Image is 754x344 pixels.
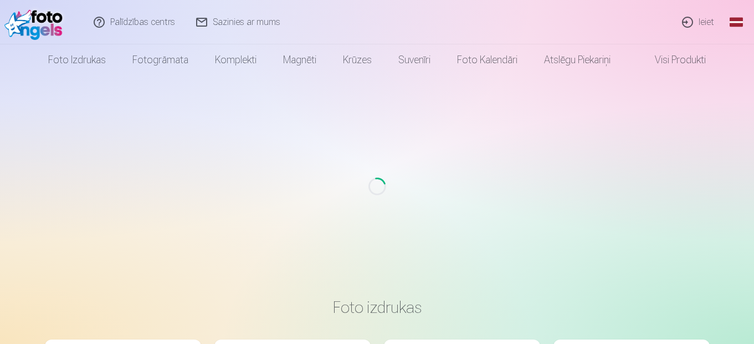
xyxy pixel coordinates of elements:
a: Suvenīri [385,44,444,75]
a: Komplekti [202,44,270,75]
h3: Foto izdrukas [54,297,701,317]
a: Foto kalendāri [444,44,531,75]
a: Visi produkti [624,44,719,75]
a: Fotogrāmata [119,44,202,75]
a: Krūzes [330,44,385,75]
a: Atslēgu piekariņi [531,44,624,75]
a: Magnēti [270,44,330,75]
img: /fa1 [4,4,68,40]
a: Foto izdrukas [35,44,119,75]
